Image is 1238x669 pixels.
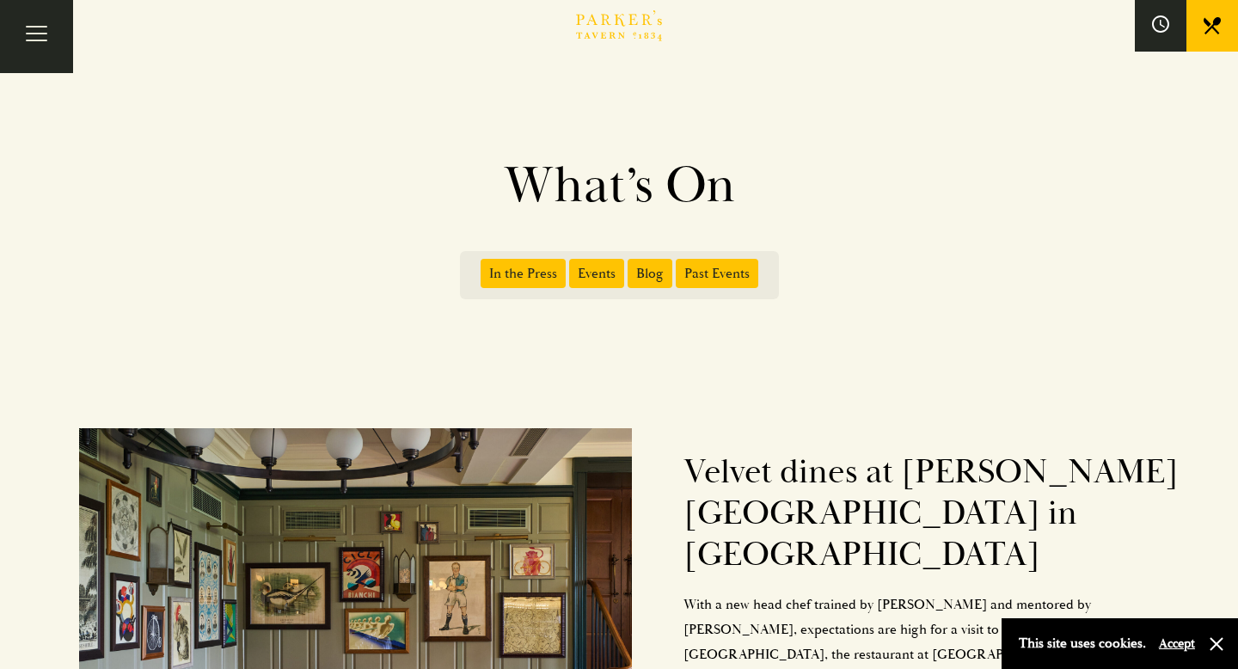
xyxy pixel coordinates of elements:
[1159,635,1195,652] button: Accept
[683,451,1185,575] h2: Velvet dines at [PERSON_NAME][GEOGRAPHIC_DATA] in [GEOGRAPHIC_DATA]
[569,259,624,288] span: Events
[628,259,672,288] span: Blog
[1208,635,1225,653] button: Close and accept
[1019,631,1146,656] p: This site uses cookies.
[683,592,1185,666] p: With a new head chef trained by [PERSON_NAME] and mentored by [PERSON_NAME], expectations are hig...
[676,259,758,288] span: Past Events
[481,259,566,288] span: In the Press
[129,155,1109,217] h1: What’s On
